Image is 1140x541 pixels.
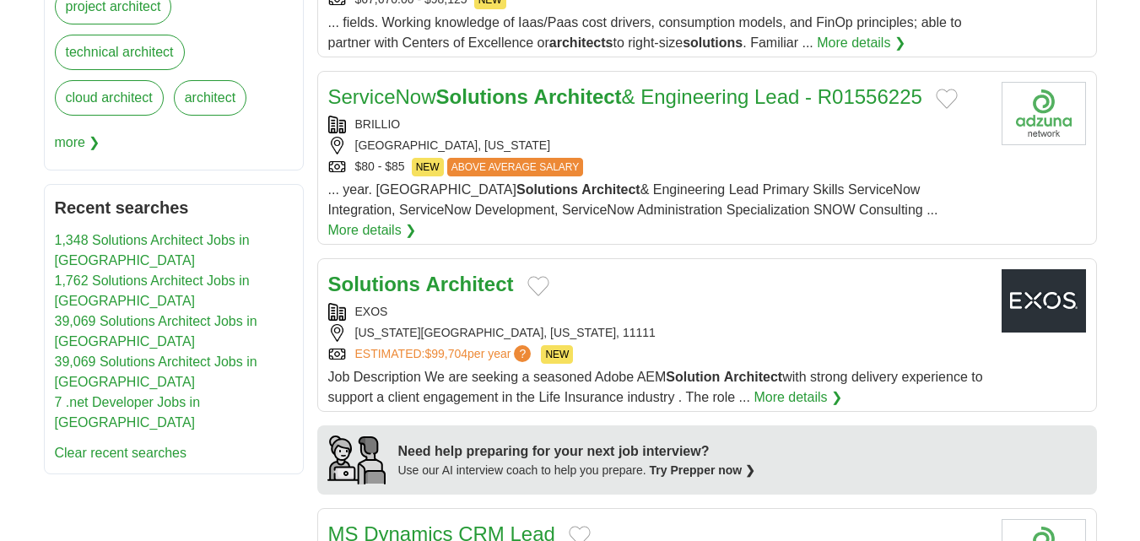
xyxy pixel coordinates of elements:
[724,370,782,384] strong: Architect
[936,89,958,109] button: Add to favorite jobs
[328,273,420,295] strong: Solutions
[55,35,185,70] a: technical architect
[328,137,988,154] div: [GEOGRAPHIC_DATA], [US_STATE]
[817,33,905,53] a: More details ❯
[514,345,531,362] span: ?
[55,195,293,220] h2: Recent searches
[355,305,388,318] a: EXOS
[527,276,549,296] button: Add to favorite jobs
[650,463,756,477] a: Try Prepper now ❯
[581,182,640,197] strong: Architect
[436,85,528,108] strong: Solutions
[328,370,983,404] span: Job Description We are seeking a seasoned Adobe AEM with strong delivery experience to support a ...
[666,370,720,384] strong: Solution
[55,314,257,349] a: 39,069 Solutions Architect Jobs in [GEOGRAPHIC_DATA]
[55,80,164,116] a: cloud architect
[328,158,988,176] div: $80 - $85
[328,273,514,295] a: Solutions Architect
[328,182,938,217] span: ... year. [GEOGRAPHIC_DATA] & Engineering Lead Primary Skills ServiceNow Integration, ServiceNow ...
[55,446,187,460] a: Clear recent searches
[55,354,257,389] a: 39,069 Solutions Architect Jobs in [GEOGRAPHIC_DATA]
[328,324,988,342] div: [US_STATE][GEOGRAPHIC_DATA], [US_STATE], 11111
[55,233,250,268] a: 1,348 Solutions Architect Jobs in [GEOGRAPHIC_DATA]
[55,395,201,430] a: 7 .net Developer Jobs in [GEOGRAPHIC_DATA]
[55,126,100,160] span: more ❯
[328,85,922,108] a: ServiceNowSolutions Architect& Engineering Lead - R01556225
[328,116,988,133] div: BRILLIO
[398,462,756,479] div: Use our AI interview coach to help you prepare.
[55,273,250,308] a: 1,762 Solutions Architect Jobs in [GEOGRAPHIC_DATA]
[328,15,962,50] span: ... fields. Working knowledge of Iaas/Paas cost drivers, consumption models, and FinOp principles...
[683,35,743,50] strong: solutions
[534,85,622,108] strong: Architect
[516,182,578,197] strong: Solutions
[754,387,842,408] a: More details ❯
[541,345,573,364] span: NEW
[426,273,514,295] strong: Architect
[549,35,613,50] strong: architects
[424,347,467,360] span: $99,704
[1002,82,1086,145] img: Company logo
[412,158,444,176] span: NEW
[174,80,246,116] a: architect
[447,158,584,176] span: ABOVE AVERAGE SALARY
[1002,269,1086,333] img: EXOS logo
[355,345,535,364] a: ESTIMATED:$99,704per year?
[328,220,417,241] a: More details ❯
[398,441,756,462] div: Need help preparing for your next job interview?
